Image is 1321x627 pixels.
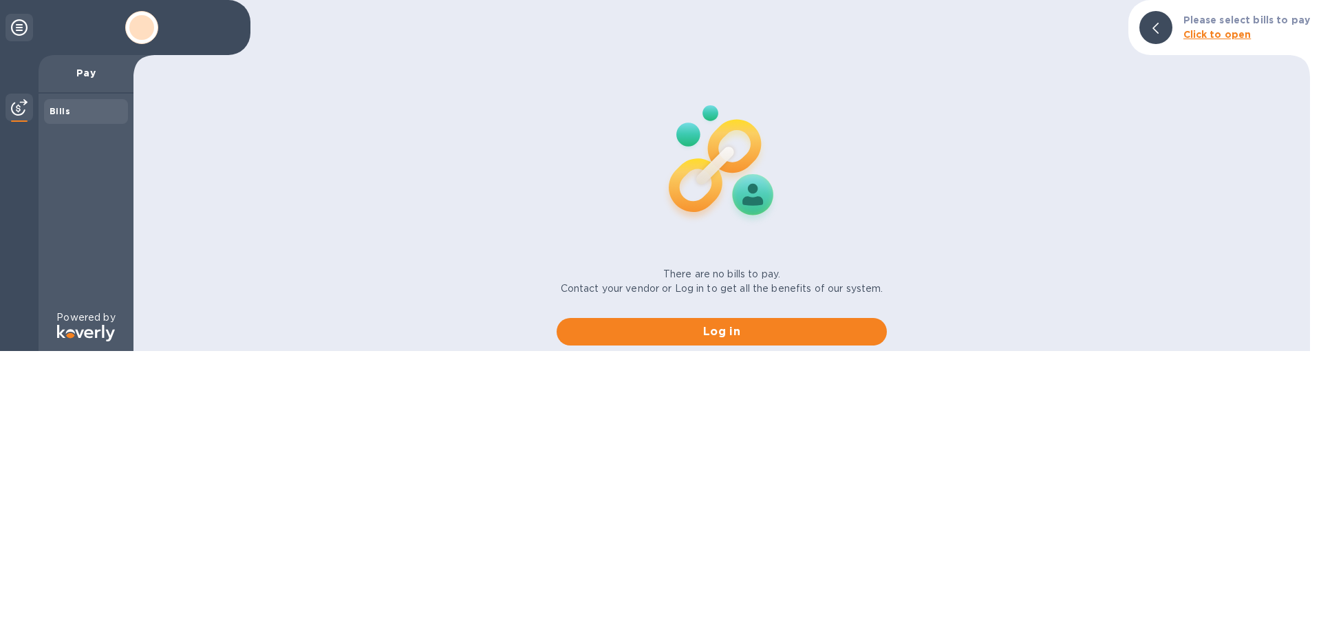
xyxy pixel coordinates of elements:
[561,267,883,296] p: There are no bills to pay. Contact your vendor or Log in to get all the benefits of our system.
[568,323,876,340] span: Log in
[57,325,115,341] img: Logo
[50,66,122,80] p: Pay
[50,106,70,116] b: Bills
[1183,14,1310,25] b: Please select bills to pay
[1183,29,1252,40] b: Click to open
[557,318,887,346] button: Log in
[56,310,115,325] p: Powered by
